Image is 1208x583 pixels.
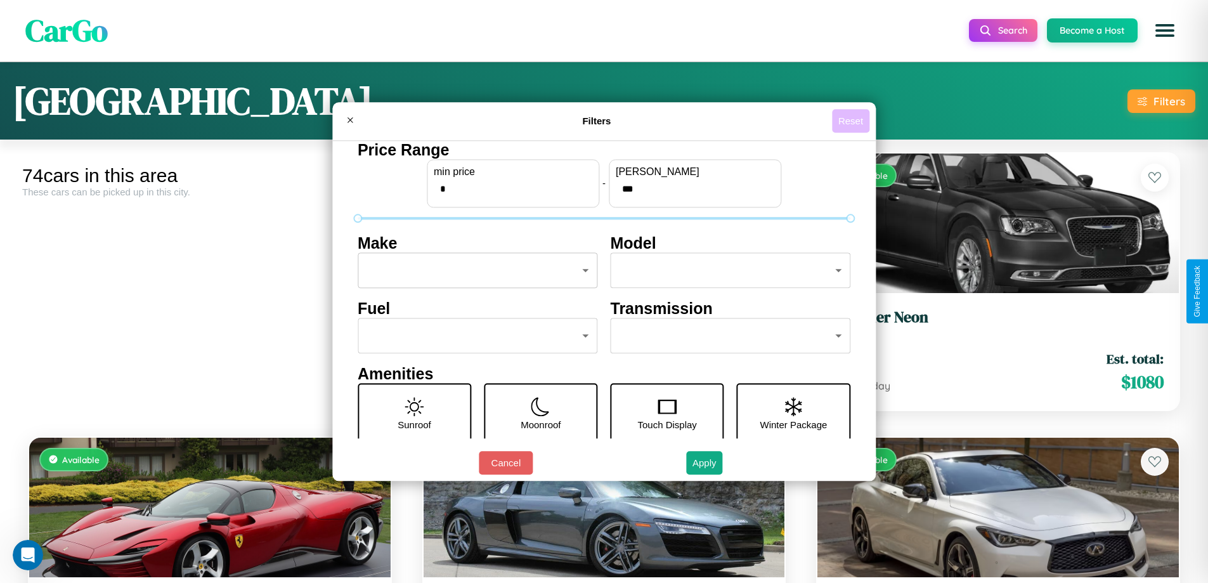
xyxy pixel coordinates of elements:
span: $ 1080 [1121,369,1164,395]
label: min price [434,166,592,178]
button: Filters [1127,89,1195,113]
iframe: Intercom live chat [13,540,43,570]
button: Open menu [1147,13,1183,48]
h4: Filters [361,115,832,126]
h4: Price Range [358,141,850,159]
span: Search [998,25,1027,36]
h4: Amenities [358,365,850,383]
div: These cars can be picked up in this city. [22,187,398,197]
button: Apply [686,451,723,475]
p: Moonroof [521,416,561,433]
h3: Chrysler Neon [833,308,1164,327]
span: / day [864,379,890,392]
span: Available [62,454,100,465]
p: - [602,174,606,192]
p: Touch Display [637,416,696,433]
p: Winter Package [760,416,828,433]
button: Become a Host [1047,18,1138,43]
h4: Transmission [611,299,851,318]
h4: Fuel [358,299,598,318]
div: Filters [1153,95,1185,108]
h4: Make [358,234,598,252]
a: Chrysler Neon2024 [833,308,1164,339]
label: [PERSON_NAME] [616,166,774,178]
button: Search [969,19,1037,42]
div: 74 cars in this area [22,165,398,187]
h1: [GEOGRAPHIC_DATA] [13,75,373,127]
h4: Model [611,234,851,252]
span: CarGo [25,10,108,51]
button: Cancel [479,451,533,475]
p: Sunroof [398,416,431,433]
span: Est. total: [1107,350,1164,368]
button: Reset [832,109,869,133]
div: Give Feedback [1193,266,1202,317]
